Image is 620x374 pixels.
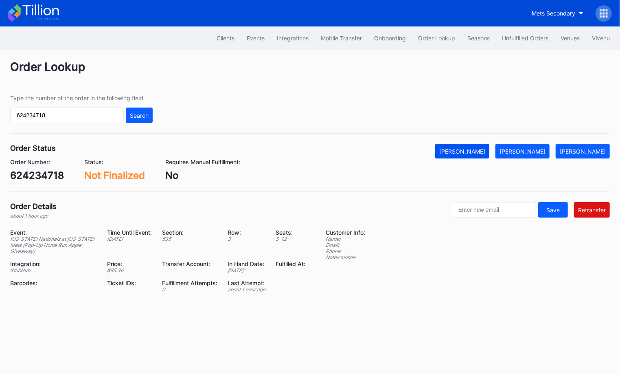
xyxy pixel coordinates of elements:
div: Order Lookup [10,60,610,84]
div: Search [130,112,149,119]
div: Order Details [10,202,57,211]
button: Save [538,202,568,218]
button: Mets Secondary [526,6,589,21]
button: Search [126,108,153,123]
div: 5 - 12 [276,236,305,242]
div: about 1 hour ago [10,213,57,219]
div: Onboarding [374,35,406,42]
div: [DATE] [228,267,265,273]
div: Name: [326,236,365,242]
div: [DATE] [107,236,152,242]
div: 0 [162,286,217,293]
div: Email: [326,242,365,248]
div: Phone: [326,248,365,254]
div: Requires Manual Fulfillment: [165,158,240,165]
button: Mobile Transfer [315,31,368,46]
div: Type the number of the order in the following field [10,95,153,101]
div: Mobile Transfer [321,35,362,42]
div: Mets Secondary [532,10,575,17]
button: Onboarding [368,31,412,46]
button: Venues [554,31,586,46]
button: Seasons [461,31,496,46]
div: Unfulfilled Orders [502,35,548,42]
button: Integrations [271,31,315,46]
button: Order Lookup [412,31,461,46]
div: [PERSON_NAME] [500,148,546,155]
div: [PERSON_NAME] [560,148,606,155]
div: Integrations [277,35,309,42]
div: Section: [162,229,217,236]
div: [PERSON_NAME] [439,148,485,155]
div: Time Until Event: [107,229,152,236]
button: Clients [210,31,241,46]
div: Event: [10,229,97,236]
div: Fulfilled At: [276,260,305,267]
div: No [165,169,240,181]
div: Order Number: [10,158,64,165]
div: Not Finalized [84,169,145,181]
div: 3 [228,236,265,242]
div: Clients [217,35,234,42]
button: Vivenu [586,31,616,46]
button: [PERSON_NAME] [495,144,550,158]
div: Save [546,207,560,213]
div: In Hand Date: [228,260,265,267]
div: about 1 hour ago [228,286,265,293]
div: Customer Info: [326,229,365,236]
div: StubHub [10,267,97,273]
button: Events [241,31,271,46]
div: Events [247,35,265,42]
div: Last Attempt: [228,279,265,286]
div: Transfer Account: [162,260,217,267]
div: Row: [228,229,265,236]
input: Enter new email [452,202,536,218]
div: Barcodes: [10,279,97,286]
div: Fulfillment Attempts: [162,279,217,286]
div: $ 85.36 [107,267,152,273]
div: Ticket IDs: [107,279,152,286]
div: Status: [84,158,145,165]
div: Notes: mobile [326,254,365,260]
div: 624234718 [10,169,64,181]
div: Order Status [10,144,56,152]
div: [US_STATE] Nationals at [US_STATE] Mets (Pop-Up Home Run Apple Giveaway) [10,236,97,254]
button: [PERSON_NAME] [435,144,489,158]
div: Venues [561,35,580,42]
div: Price: [107,260,152,267]
input: GT59662 [10,108,124,123]
div: Vivenu [592,35,610,42]
div: 535 [162,236,217,242]
button: Retransfer [574,202,610,218]
button: Unfulfilled Orders [496,31,554,46]
div: Retransfer [578,207,606,213]
div: Seasons [467,35,490,42]
div: Seats: [276,229,305,236]
div: Integration: [10,260,97,267]
button: [PERSON_NAME] [556,144,610,158]
div: Order Lookup [418,35,455,42]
